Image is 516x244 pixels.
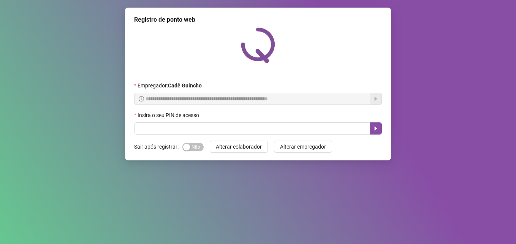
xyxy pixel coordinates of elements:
span: Alterar colaborador [216,143,262,151]
button: Alterar empregador [274,141,332,153]
img: QRPoint [241,27,275,63]
span: info-circle [139,96,144,101]
div: Registro de ponto web [134,15,382,24]
span: Empregador : [138,81,202,90]
span: Alterar empregador [280,143,326,151]
span: caret-right [373,125,379,132]
button: Alterar colaborador [210,141,268,153]
strong: Cadê Guincho [168,82,202,89]
label: Sair após registrar [134,141,182,153]
label: Insira o seu PIN de acesso [134,111,204,119]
